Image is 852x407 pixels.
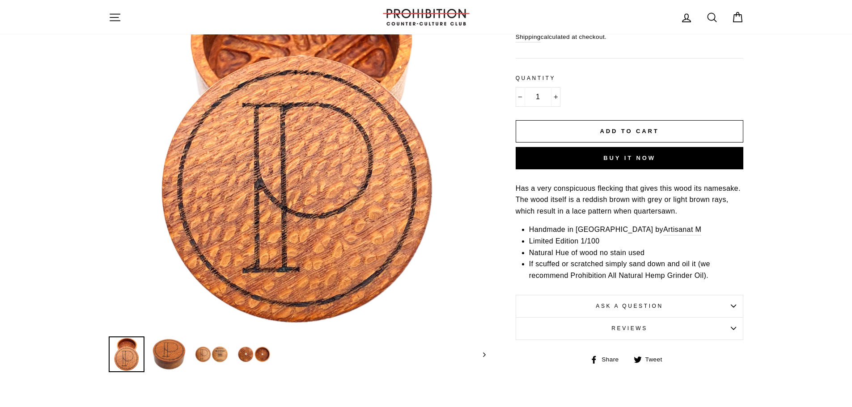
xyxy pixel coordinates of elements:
[110,337,144,371] img: WOODEN TOOTHLESS GRINDER - LACEWOOD - 2.5" DIA
[475,336,486,372] button: Next
[516,32,541,42] a: Shipping
[551,87,560,107] button: Increase item quantity by one
[611,325,648,331] span: Reviews
[529,224,744,236] li: Handmade in [GEOGRAPHIC_DATA] by
[152,337,186,371] img: WOODEN TOOTHLESS GRINDER - LACEWOOD - 2.5" DIA
[529,235,744,247] li: Limited Edition 1/100
[516,147,744,169] button: Buy it now
[237,337,271,371] img: WOODEN TOOTHLESS GRINDER - LACEWOOD - 2.5" DIA
[663,224,701,236] a: Artisanat M
[516,317,744,340] button: Reviews
[516,295,744,317] button: Ask a question
[516,120,744,143] button: Add to cart
[381,9,471,25] img: PROHIBITION COUNTER-CULTURE CLUB
[516,183,744,217] p: Has a very conspicuous flecking that gives this wood its namesake. The wood itself is a reddish b...
[529,247,744,259] li: Natural Hue of wood no stain used
[644,355,669,365] span: Tweet
[600,355,625,365] span: Share
[600,128,659,134] span: Add to cart
[516,87,525,107] button: Reduce item quantity by one
[529,258,744,281] li: If scuffed or scratched simply sand down and oil it (we recommend Prohibition All Natural Hemp Gr...
[195,337,229,371] img: WOODEN TOOTHLESS GRINDER - LACEWOOD - 2.5" DIA
[516,74,744,83] label: Quantity
[516,87,560,107] input: quantity
[516,32,744,42] small: calculated at checkout.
